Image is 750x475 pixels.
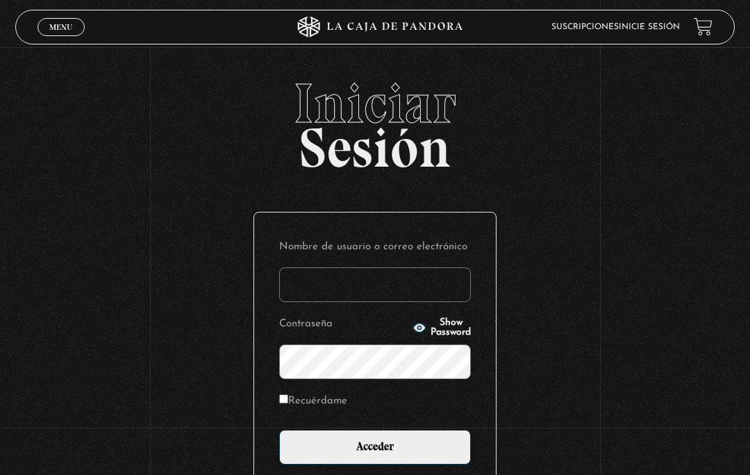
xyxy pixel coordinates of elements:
[279,392,347,410] label: Recuérdame
[412,318,471,337] button: Show Password
[15,76,735,131] span: Iniciar
[431,318,471,337] span: Show Password
[279,394,288,403] input: Recuérdame
[15,76,735,165] h2: Sesión
[45,34,78,44] span: Cerrar
[279,237,471,256] label: Nombre de usuario o correo electrónico
[279,315,408,333] label: Contraseña
[694,17,712,36] a: View your shopping cart
[619,23,680,31] a: Inicie sesión
[551,23,619,31] a: Suscripciones
[279,430,471,465] input: Acceder
[49,23,72,31] span: Menu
